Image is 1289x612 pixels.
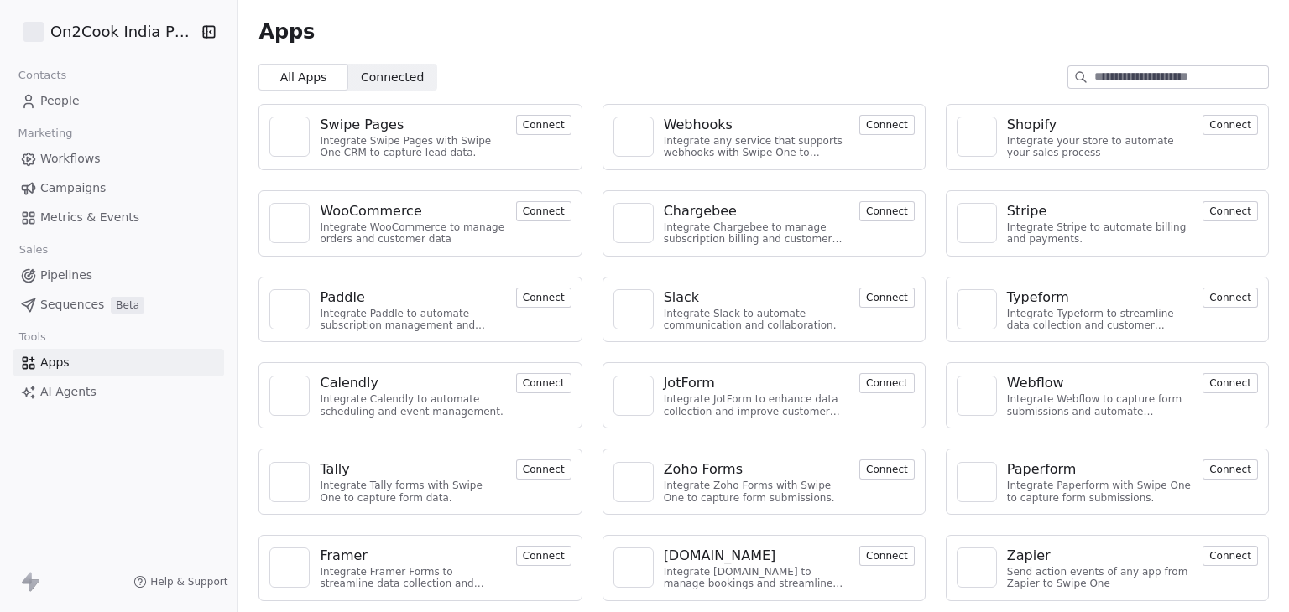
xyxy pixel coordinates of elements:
span: Apps [258,19,315,44]
div: Integrate any service that supports webhooks with Swipe One to capture and automate data workflows. [664,135,849,159]
a: Tally [320,459,505,480]
img: NA [964,297,989,322]
div: Integrate Slack to automate communication and collaboration. [664,308,849,332]
div: Integrate Calendly to automate scheduling and event management. [320,393,505,418]
a: Stripe [1007,201,1192,221]
a: Connect [859,203,915,219]
button: Connect [516,288,571,308]
div: Integrate WooCommerce to manage orders and customer data [320,221,505,246]
a: Connect [859,461,915,477]
span: Metrics & Events [40,209,139,226]
a: Slack [664,288,849,308]
span: On2Cook India Pvt. Ltd. [50,21,196,43]
div: Framer [320,546,367,566]
a: NA [957,462,997,502]
a: Campaigns [13,174,224,202]
a: NA [269,547,310,588]
img: NA [621,210,646,236]
a: Connect [859,289,915,305]
a: Shopify [1007,115,1192,135]
button: Connect [859,201,915,221]
button: Connect [516,459,571,480]
a: Connect [859,117,915,132]
a: Connect [516,547,571,563]
a: NA [613,203,654,243]
img: NA [277,383,302,408]
div: Integrate Stripe to automate billing and payments. [1007,221,1192,246]
a: Swipe Pages [320,115,505,135]
a: NA [269,289,310,329]
a: Connect [859,375,915,391]
a: Connect [1203,375,1258,391]
div: Webflow [1007,373,1064,393]
img: NA [964,469,989,495]
div: Typeform [1007,288,1069,308]
img: NA [621,124,646,149]
div: Zoho Forms [664,459,743,480]
a: JotForm [664,373,849,393]
div: Integrate Zoho Forms with Swipe One to capture form submissions. [664,480,849,504]
img: NA [277,555,302,580]
button: Connect [1203,201,1258,221]
div: Paddle [320,288,364,308]
a: Connect [1203,117,1258,132]
button: Connect [516,373,571,393]
button: Connect [516,201,571,221]
a: SequencesBeta [13,291,224,319]
img: NA [621,469,646,495]
div: Integrate JotForm to enhance data collection and improve customer engagement. [664,393,849,418]
div: Chargebee [664,201,737,221]
a: NA [957,289,997,329]
a: Connect [1203,203,1258,219]
a: Calendly [320,373,505,393]
span: Apps [40,354,70,371]
span: Sales [12,237,55,262]
a: AI Agents [13,378,224,406]
a: Paperform [1007,459,1192,480]
a: NA [613,289,654,329]
button: Connect [516,546,571,566]
img: NA [621,383,646,408]
a: Connect [516,203,571,219]
a: Connect [516,375,571,391]
a: NA [613,117,654,157]
div: Shopify [1007,115,1057,135]
div: Integrate Typeform to streamline data collection and customer engagement. [1007,308,1192,332]
div: Send action events of any app from Zapier to Swipe One [1007,566,1192,590]
div: Webhooks [664,115,733,135]
button: Connect [516,115,571,135]
button: Connect [1203,115,1258,135]
span: Contacts [11,63,74,88]
img: NA [964,210,989,236]
div: Integrate Framer Forms to streamline data collection and customer engagement. [320,566,505,590]
a: NA [957,117,997,157]
span: Beta [111,297,144,314]
img: NA [964,555,989,580]
a: NA [269,462,310,502]
a: Help & Support [133,575,227,589]
a: Zapier [1007,546,1192,566]
a: NA [957,376,997,416]
div: Integrate Webflow to capture form submissions and automate customer engagement. [1007,393,1192,418]
span: Help & Support [150,575,227,589]
a: Connect [1203,461,1258,477]
img: NA [277,210,302,236]
div: Integrate Paddle to automate subscription management and customer engagement. [320,308,505,332]
div: Zapier [1007,546,1051,566]
img: NA [621,297,646,322]
a: Typeform [1007,288,1192,308]
a: NA [613,547,654,588]
img: NA [277,469,302,495]
a: Connect [859,547,915,563]
a: Connect [516,461,571,477]
button: On2Cook India Pvt. Ltd. [20,18,188,46]
a: Connect [1203,547,1258,563]
button: Connect [859,459,915,480]
a: NA [269,376,310,416]
div: Stripe [1007,201,1046,221]
div: Calendly [320,373,378,393]
div: JotForm [664,373,715,393]
a: NA [269,203,310,243]
a: Workflows [13,145,224,173]
a: People [13,87,224,115]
